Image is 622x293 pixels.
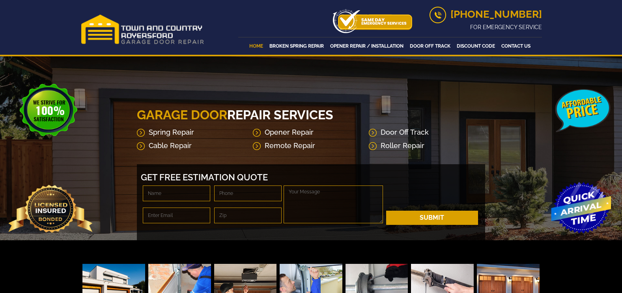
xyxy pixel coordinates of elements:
[386,211,478,225] button: Submit
[267,41,326,52] a: Broken Spring Repair
[430,8,542,20] a: [PHONE_NUMBER]
[386,185,478,209] iframe: reCAPTCHA
[141,172,482,182] h2: Get Free Estimation Quote
[430,23,542,32] p: For Emergency Service
[143,208,210,223] input: Enter Email
[454,41,497,52] a: Discount Code
[227,108,333,122] span: Repair Services
[80,14,205,45] img: Royersford.png
[137,126,253,139] li: Spring Repair
[333,9,412,33] img: icon-top.png
[499,41,533,52] a: Contact Us
[369,126,485,139] li: Door Off Track
[253,126,369,139] li: Opener Repair
[369,139,485,152] li: Roller Repair
[253,139,369,152] li: Remote Repair
[137,139,253,152] li: Cable Repair
[247,41,265,52] a: Home
[430,7,446,23] img: call.png
[328,41,406,52] a: Opener Repair / Installation
[137,108,486,122] h2: Garage Door
[407,41,453,52] a: Door Off Track
[214,185,282,201] input: Phone
[214,208,282,223] input: Zip
[143,185,210,201] input: Name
